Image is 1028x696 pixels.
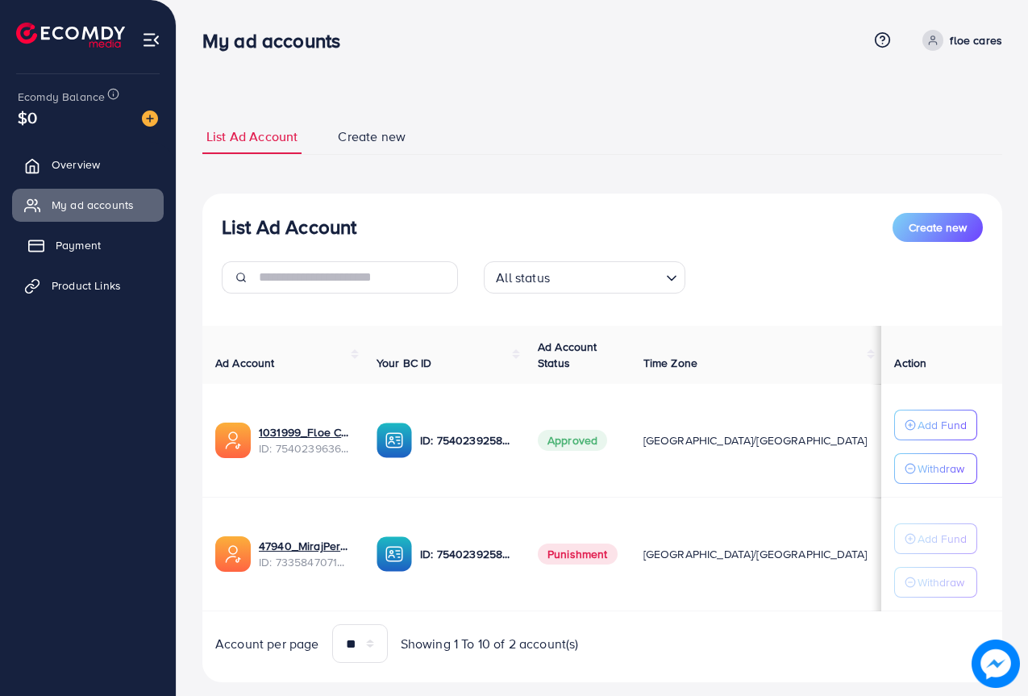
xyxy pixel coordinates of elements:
button: Create new [893,213,983,242]
span: Account per page [215,635,319,653]
div: <span class='underline'>1031999_Floe Cares ad acc no 1_1755598915786</span></br>7540239636447166482 [259,424,351,457]
span: Action [894,355,926,371]
a: Product Links [12,269,164,302]
p: ID: 7540239258766950407 [420,431,512,450]
p: Withdraw [918,459,964,478]
span: Ad Account [215,355,275,371]
img: ic-ba-acc.ded83a64.svg [377,423,412,458]
span: ID: 7540239636447166482 [259,440,351,456]
img: image [976,644,1015,683]
p: floe cares [950,31,1002,50]
a: floe cares [916,30,1002,51]
input: Search for option [555,263,660,290]
span: Time Zone [643,355,697,371]
a: My ad accounts [12,189,164,221]
img: menu [142,31,160,49]
span: Create new [909,219,967,235]
button: Add Fund [894,410,977,440]
span: Overview [52,156,100,173]
span: Showing 1 To 10 of 2 account(s) [401,635,579,653]
img: image [142,110,158,127]
a: Payment [12,229,164,261]
span: Create new [338,127,406,146]
span: Ecomdy Balance [18,89,105,105]
span: List Ad Account [206,127,298,146]
img: logo [16,23,125,48]
img: ic-ads-acc.e4c84228.svg [215,536,251,572]
span: $0 [18,106,37,129]
span: My ad accounts [52,197,134,213]
a: 1031999_Floe Cares ad acc no 1_1755598915786 [259,424,351,440]
div: <span class='underline'>47940_MirajPerfumes_1708010012354</span></br>7335847071930531842 [259,538,351,571]
h3: List Ad Account [222,215,356,239]
p: Withdraw [918,573,964,592]
p: ID: 7540239258766950407 [420,544,512,564]
span: Punishment [538,544,618,565]
a: 47940_MirajPerfumes_1708010012354 [259,538,351,554]
span: [GEOGRAPHIC_DATA]/[GEOGRAPHIC_DATA] [643,432,868,448]
span: [GEOGRAPHIC_DATA]/[GEOGRAPHIC_DATA] [643,546,868,562]
span: All status [493,266,553,290]
span: Payment [56,237,101,253]
span: Approved [538,430,607,451]
button: Add Fund [894,523,977,554]
p: Add Fund [918,415,967,435]
button: Withdraw [894,453,977,484]
span: Product Links [52,277,121,294]
span: Ad Account Status [538,339,597,371]
p: Add Fund [918,529,967,548]
img: ic-ads-acc.e4c84228.svg [215,423,251,458]
button: Withdraw [894,567,977,598]
h3: My ad accounts [202,29,353,52]
img: ic-ba-acc.ded83a64.svg [377,536,412,572]
a: Overview [12,148,164,181]
span: ID: 7335847071930531842 [259,554,351,570]
div: Search for option [484,261,685,294]
span: Your BC ID [377,355,432,371]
